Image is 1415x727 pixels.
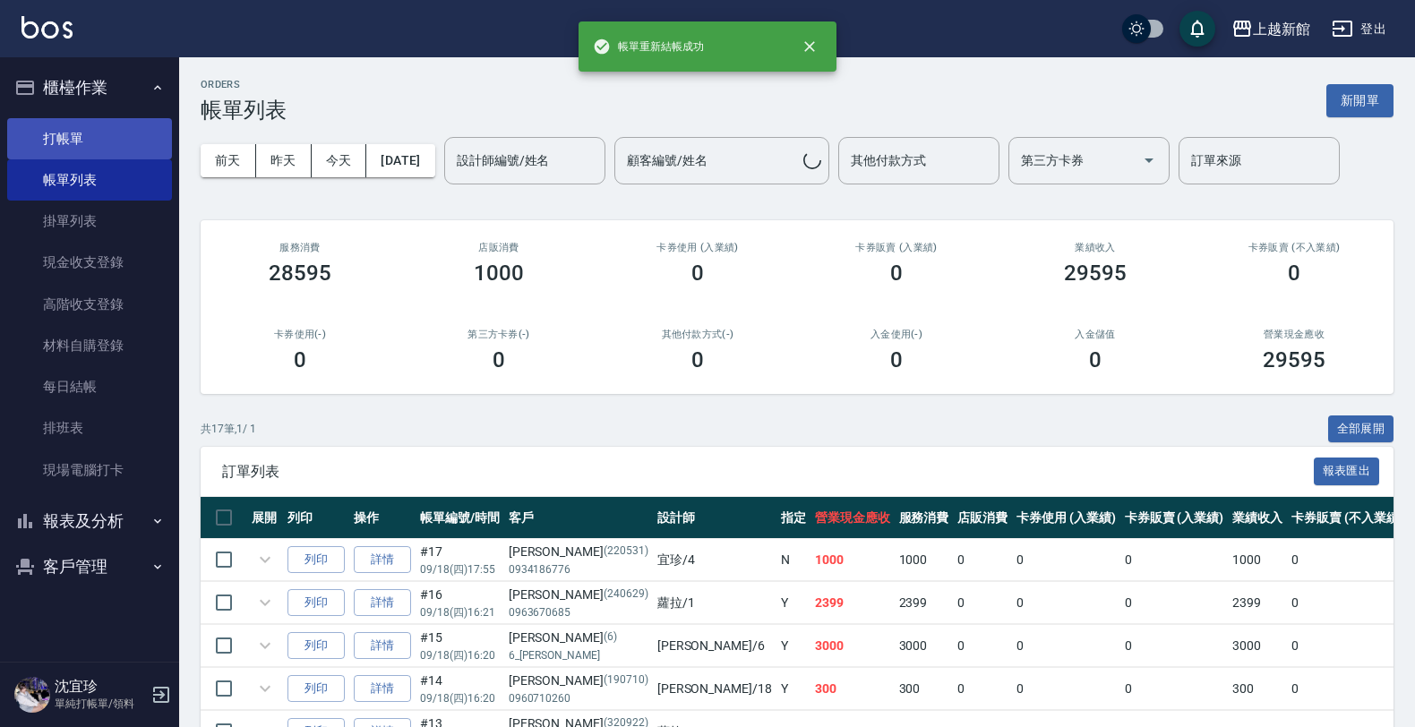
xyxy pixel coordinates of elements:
th: 客戶 [504,497,653,539]
h2: ORDERS [201,79,287,90]
td: #15 [416,625,504,667]
th: 營業現金應收 [810,497,895,539]
h2: 營業現金應收 [1216,329,1372,340]
h5: 沈宜珍 [55,678,146,696]
a: 現場電腦打卡 [7,449,172,491]
h2: 卡券使用(-) [222,329,378,340]
p: 09/18 (四) 16:20 [420,690,500,706]
td: 0 [1120,625,1229,667]
td: #16 [416,582,504,624]
a: 詳情 [354,546,411,574]
button: 列印 [287,589,345,617]
button: 前天 [201,144,256,177]
button: 登出 [1325,13,1394,46]
td: 蘿拉 /1 [653,582,776,624]
a: 現金收支登錄 [7,242,172,283]
td: 2399 [895,582,954,624]
td: 0 [1012,539,1120,581]
div: [PERSON_NAME] [509,543,648,561]
button: 列印 [287,632,345,660]
a: 每日結帳 [7,366,172,407]
h3: 0 [493,347,505,372]
th: 業績收入 [1228,497,1287,539]
td: 3000 [895,625,954,667]
div: [PERSON_NAME] [509,629,648,647]
td: 300 [895,668,954,710]
td: 1000 [895,539,954,581]
button: [DATE] [366,144,434,177]
p: 共 17 筆, 1 / 1 [201,421,256,437]
th: 列印 [283,497,349,539]
button: 全部展開 [1328,415,1394,443]
p: 6_[PERSON_NAME] [509,647,648,663]
th: 卡券販賣 (入業績) [1120,497,1229,539]
a: 新開單 [1326,91,1394,108]
td: Y [776,582,810,624]
p: (220531) [604,543,648,561]
td: 0 [1012,582,1120,624]
td: 1000 [810,539,895,581]
a: 詳情 [354,675,411,703]
td: 0 [1287,539,1407,581]
h2: 其他付款方式(-) [620,329,776,340]
button: 列印 [287,675,345,703]
td: 0 [1120,668,1229,710]
h2: 店販消費 [421,242,577,253]
td: [PERSON_NAME] /6 [653,625,776,667]
td: 0 [953,582,1012,624]
a: 高階收支登錄 [7,284,172,325]
button: close [790,27,829,66]
td: #17 [416,539,504,581]
h3: 帳單列表 [201,98,287,123]
h3: 0 [1089,347,1102,372]
button: 客戶管理 [7,543,172,590]
p: (190710) [604,671,648,690]
p: (6) [604,629,617,647]
h3: 1000 [474,261,524,286]
td: 0 [1120,582,1229,624]
img: Person [14,677,50,713]
td: 0 [953,668,1012,710]
td: 1000 [1228,539,1287,581]
button: 新開單 [1326,84,1394,117]
a: 掛單列表 [7,201,172,242]
h3: 0 [890,347,903,372]
button: 今天 [312,144,367,177]
img: Logo [21,16,73,38]
button: save [1179,11,1215,47]
h3: 28595 [269,261,331,286]
th: 設計師 [653,497,776,539]
h3: 29595 [1064,261,1127,286]
h3: 0 [1288,261,1300,286]
p: 0960710260 [509,690,648,706]
td: 3000 [810,625,895,667]
div: [PERSON_NAME] [509,671,648,690]
button: 列印 [287,546,345,574]
td: 300 [1228,668,1287,710]
a: 詳情 [354,632,411,660]
td: 0 [1012,668,1120,710]
th: 卡券販賣 (不入業績) [1287,497,1407,539]
td: 3000 [1228,625,1287,667]
a: 打帳單 [7,118,172,159]
td: 0 [1287,582,1407,624]
td: N [776,539,810,581]
h2: 業績收入 [1017,242,1173,253]
p: 單純打帳單/領料 [55,696,146,712]
span: 訂單列表 [222,463,1314,481]
td: 2399 [1228,582,1287,624]
h2: 第三方卡券(-) [421,329,577,340]
td: 0 [1287,625,1407,667]
td: 0 [1120,539,1229,581]
th: 店販消費 [953,497,1012,539]
button: 櫃檯作業 [7,64,172,111]
div: [PERSON_NAME] [509,586,648,604]
td: 0 [1012,625,1120,667]
td: 0 [1287,668,1407,710]
td: 0 [953,625,1012,667]
h2: 卡券販賣 (不入業績) [1216,242,1372,253]
a: 詳情 [354,589,411,617]
h2: 入金使用(-) [819,329,974,340]
p: 0963670685 [509,604,648,620]
h3: 29595 [1263,347,1325,372]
